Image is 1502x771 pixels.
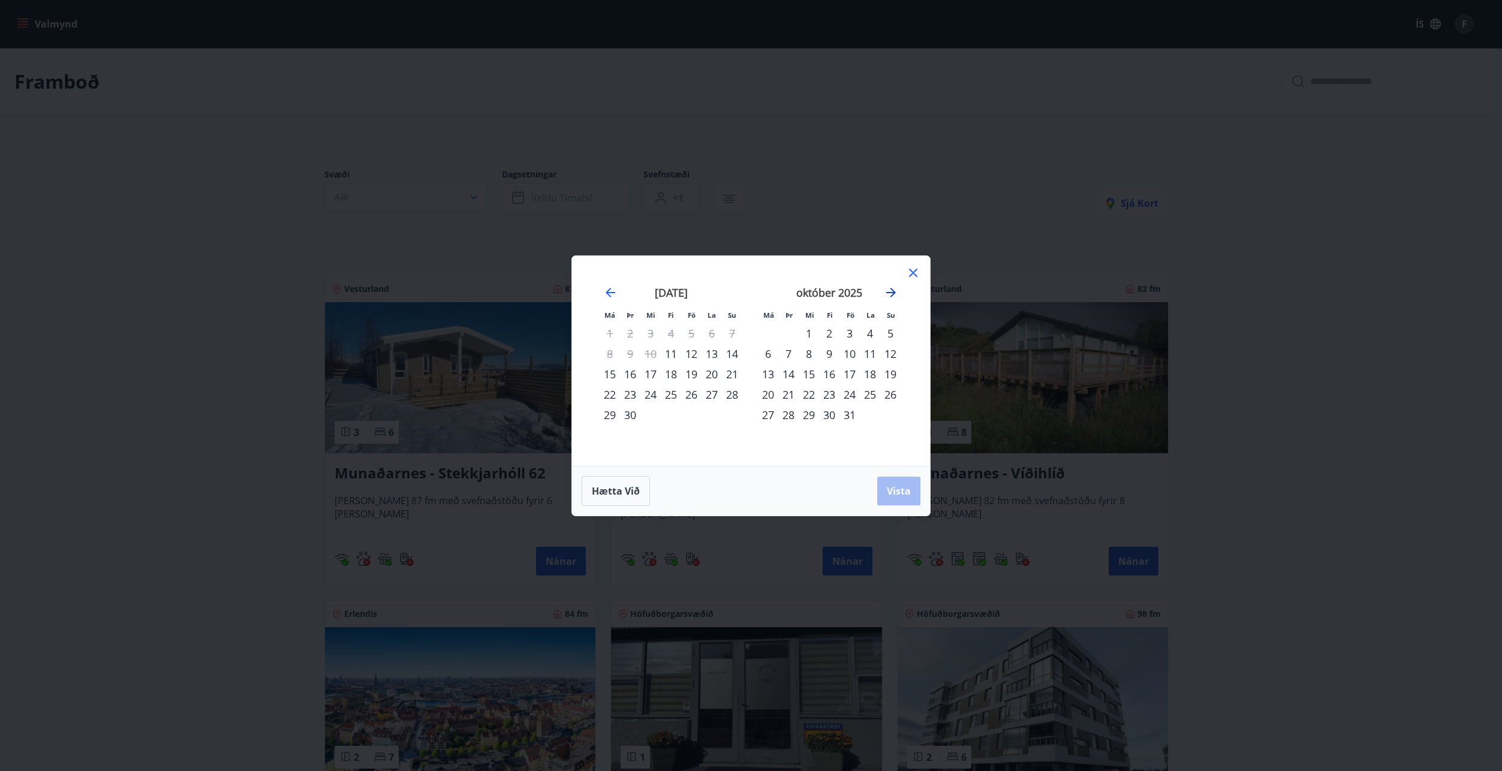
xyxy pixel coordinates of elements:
[805,311,814,320] small: Mi
[860,323,880,344] div: 4
[819,405,839,425] td: Choose fimmtudagur, 30. október 2025 as your check-in date. It’s available.
[640,344,661,364] td: Not available. miðvikudagur, 10. september 2025
[839,405,860,425] td: Choose föstudagur, 31. október 2025 as your check-in date. It’s available.
[880,323,901,344] div: 5
[799,344,819,364] div: 8
[778,405,799,425] div: 28
[640,364,661,384] td: Choose miðvikudagur, 17. september 2025 as your check-in date. It’s available.
[778,364,799,384] div: 14
[688,311,696,320] small: Fö
[799,344,819,364] td: Choose miðvikudagur, 8. október 2025 as your check-in date. It’s available.
[620,384,640,405] div: 23
[799,364,819,384] div: 15
[758,384,778,405] div: 20
[839,344,860,364] div: 10
[661,344,681,364] div: 11
[681,344,702,364] td: Choose föstudagur, 12. september 2025 as your check-in date. It’s available.
[763,311,774,320] small: Má
[778,384,799,405] div: 21
[646,311,655,320] small: Mi
[880,344,901,364] td: Choose sunnudagur, 12. október 2025 as your check-in date. It’s available.
[600,405,620,425] div: 29
[661,384,681,405] div: 25
[708,311,716,320] small: La
[661,364,681,384] div: 18
[702,364,722,384] div: 20
[600,364,620,384] td: Choose mánudagur, 15. september 2025 as your check-in date. It’s available.
[819,364,839,384] div: 16
[600,405,620,425] td: Choose mánudagur, 29. september 2025 as your check-in date. It’s available.
[661,323,681,344] td: Not available. fimmtudagur, 4. september 2025
[799,384,819,405] td: Choose miðvikudagur, 22. október 2025 as your check-in date. It’s available.
[582,476,650,506] button: Hætta við
[600,323,620,344] td: Not available. mánudagur, 1. september 2025
[758,405,778,425] div: 27
[620,405,640,425] div: 30
[668,311,674,320] small: Fi
[819,344,839,364] div: 9
[819,344,839,364] td: Choose fimmtudagur, 9. október 2025 as your check-in date. It’s available.
[887,311,895,320] small: Su
[620,344,640,364] td: Not available. þriðjudagur, 9. september 2025
[661,344,681,364] td: Choose fimmtudagur, 11. september 2025 as your check-in date. It’s available.
[758,344,778,364] td: Choose mánudagur, 6. október 2025 as your check-in date. It’s available.
[681,344,702,364] div: 12
[758,405,778,425] td: Choose mánudagur, 27. október 2025 as your check-in date. It’s available.
[880,344,901,364] div: 12
[600,344,620,364] td: Not available. mánudagur, 8. september 2025
[839,323,860,344] div: 3
[640,384,661,405] td: Choose miðvikudagur, 24. september 2025 as your check-in date. It’s available.
[681,384,702,405] td: Choose föstudagur, 26. september 2025 as your check-in date. It’s available.
[860,344,880,364] div: 11
[860,364,880,384] div: 18
[702,384,722,405] td: Choose laugardagur, 27. september 2025 as your check-in date. It’s available.
[884,285,898,300] div: Move forward to switch to the next month.
[640,323,661,344] td: Not available. miðvikudagur, 3. september 2025
[860,384,880,405] td: Choose laugardagur, 25. október 2025 as your check-in date. It’s available.
[702,344,722,364] div: 13
[702,323,722,344] td: Not available. laugardagur, 6. september 2025
[880,364,901,384] div: 19
[758,364,778,384] div: 13
[640,384,661,405] div: 24
[819,384,839,405] div: 23
[827,311,833,320] small: Fi
[880,384,901,405] td: Choose sunnudagur, 26. október 2025 as your check-in date. It’s available.
[799,405,819,425] td: Choose miðvikudagur, 29. október 2025 as your check-in date. It’s available.
[866,311,875,320] small: La
[702,364,722,384] td: Choose laugardagur, 20. september 2025 as your check-in date. It’s available.
[592,484,640,498] span: Hætta við
[839,344,860,364] td: Choose föstudagur, 10. október 2025 as your check-in date. It’s available.
[758,344,778,364] div: 6
[728,311,736,320] small: Su
[627,311,634,320] small: Þr
[758,384,778,405] td: Choose mánudagur, 20. október 2025 as your check-in date. It’s available.
[785,311,793,320] small: Þr
[722,344,742,364] div: 14
[778,405,799,425] td: Choose þriðjudagur, 28. október 2025 as your check-in date. It’s available.
[799,384,819,405] div: 22
[604,311,615,320] small: Má
[620,405,640,425] td: Choose þriðjudagur, 30. september 2025 as your check-in date. It’s available.
[880,323,901,344] td: Choose sunnudagur, 5. október 2025 as your check-in date. It’s available.
[839,384,860,405] div: 24
[819,405,839,425] div: 30
[799,364,819,384] td: Choose miðvikudagur, 15. október 2025 as your check-in date. It’s available.
[620,384,640,405] td: Choose þriðjudagur, 23. september 2025 as your check-in date. It’s available.
[860,364,880,384] td: Choose laugardagur, 18. október 2025 as your check-in date. It’s available.
[778,384,799,405] td: Choose þriðjudagur, 21. október 2025 as your check-in date. It’s available.
[600,384,620,405] td: Choose mánudagur, 22. september 2025 as your check-in date. It’s available.
[661,364,681,384] td: Choose fimmtudagur, 18. september 2025 as your check-in date. It’s available.
[722,364,742,384] td: Choose sunnudagur, 21. september 2025 as your check-in date. It’s available.
[758,364,778,384] td: Choose mánudagur, 13. október 2025 as your check-in date. It’s available.
[640,364,661,384] div: 17
[620,364,640,384] td: Choose þriðjudagur, 16. september 2025 as your check-in date. It’s available.
[681,323,702,344] td: Not available. föstudagur, 5. september 2025
[681,384,702,405] div: 26
[778,364,799,384] td: Choose þriðjudagur, 14. október 2025 as your check-in date. It’s available.
[655,285,688,300] strong: [DATE]
[722,323,742,344] td: Not available. sunnudagur, 7. september 2025
[799,323,819,344] div: 1
[847,311,854,320] small: Fö
[778,344,799,364] td: Choose þriðjudagur, 7. október 2025 as your check-in date. It’s available.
